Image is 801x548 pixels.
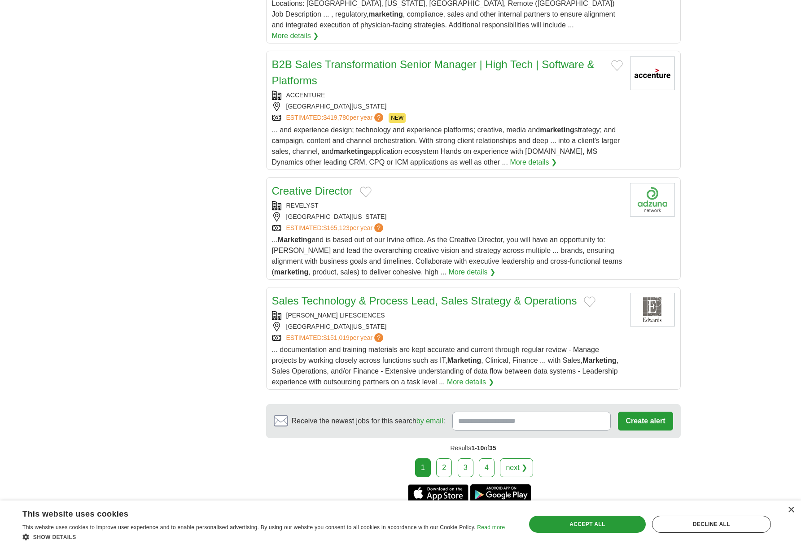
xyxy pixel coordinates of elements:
img: Accenture logo [630,57,675,90]
a: Get the iPhone app [408,484,468,502]
a: More details ❯ [448,267,495,278]
span: ... and experience design; technology and experience platforms; creative, media and strategy; and... [272,126,620,166]
span: $151,019 [323,334,349,341]
strong: Marketing [447,357,481,364]
div: Accept all [529,516,646,533]
a: Get the Android app [470,484,531,502]
div: [GEOGRAPHIC_DATA][US_STATE] [272,212,623,222]
a: More details ❯ [447,377,494,387]
a: 3 [458,458,473,477]
div: REVELYST [272,201,623,210]
strong: Marketing [582,357,617,364]
a: ACCENTURE [286,91,325,99]
span: $165,123 [323,224,349,231]
a: next ❯ [500,458,533,477]
div: [GEOGRAPHIC_DATA][US_STATE] [272,102,623,111]
span: ... documentation and training materials are kept accurate and current through regular review - M... [272,346,619,386]
a: [PERSON_NAME] LIFESCIENCES [286,312,385,319]
a: 2 [436,458,452,477]
button: Add to favorite jobs [360,187,372,197]
a: by email [416,417,443,425]
a: More details ❯ [510,157,557,168]
div: Show details [22,532,505,541]
a: Sales Technology & Process Lead, Sales Strategy & Operations [272,295,577,307]
a: B2B Sales Transformation Senior Manager | High Tech | Software & Platforms [272,58,595,87]
strong: marketing [540,126,574,134]
span: NEW [389,113,406,123]
strong: marketing [274,268,308,276]
a: Read more, opens a new window [477,524,505,531]
button: Add to favorite jobs [611,60,623,71]
span: ? [374,113,383,122]
span: Receive the newest jobs for this search : [292,416,445,426]
a: Creative Director [272,185,353,197]
button: Add to favorite jobs [584,296,595,307]
div: Results of [266,438,681,458]
span: 1-10 [471,444,484,452]
span: ... and is based out of our Irvine office. As the Creative Director, you will have an opportunity... [272,236,622,276]
a: More details ❯ [272,30,319,41]
img: Edwards Lifesciences logo [630,293,675,326]
strong: marketing [333,148,368,155]
a: ESTIMATED:$165,123per year? [286,223,385,233]
button: Create alert [618,412,673,431]
span: $419,780 [323,114,349,121]
a: ESTIMATED:$151,019per year? [286,333,385,343]
span: ? [374,333,383,342]
img: Company logo [630,183,675,217]
span: 35 [489,444,496,452]
div: 1 [415,458,431,477]
span: ? [374,223,383,232]
div: Close [788,507,794,513]
span: This website uses cookies to improve user experience and to enable personalised advertising. By u... [22,524,476,531]
a: 4 [479,458,495,477]
span: Show details [33,534,76,540]
div: Decline all [652,516,771,533]
div: This website uses cookies [22,506,482,519]
strong: marketing [368,10,403,18]
div: [GEOGRAPHIC_DATA][US_STATE] [272,322,623,331]
strong: Marketing [278,236,312,244]
a: ESTIMATED:$419,780per year? [286,113,385,123]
